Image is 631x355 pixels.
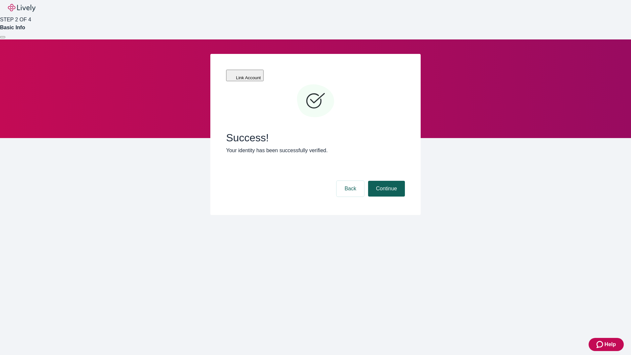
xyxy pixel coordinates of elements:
svg: Zendesk support icon [596,341,604,348]
svg: Checkmark icon [296,82,335,121]
button: Link Account [226,70,264,81]
span: Success! [226,131,405,144]
span: Help [604,341,616,348]
button: Back [337,181,364,197]
button: Continue [368,181,405,197]
button: Zendesk support iconHelp [589,338,624,351]
img: Lively [8,4,35,12]
p: Your identity has been successfully verified. [226,147,405,154]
